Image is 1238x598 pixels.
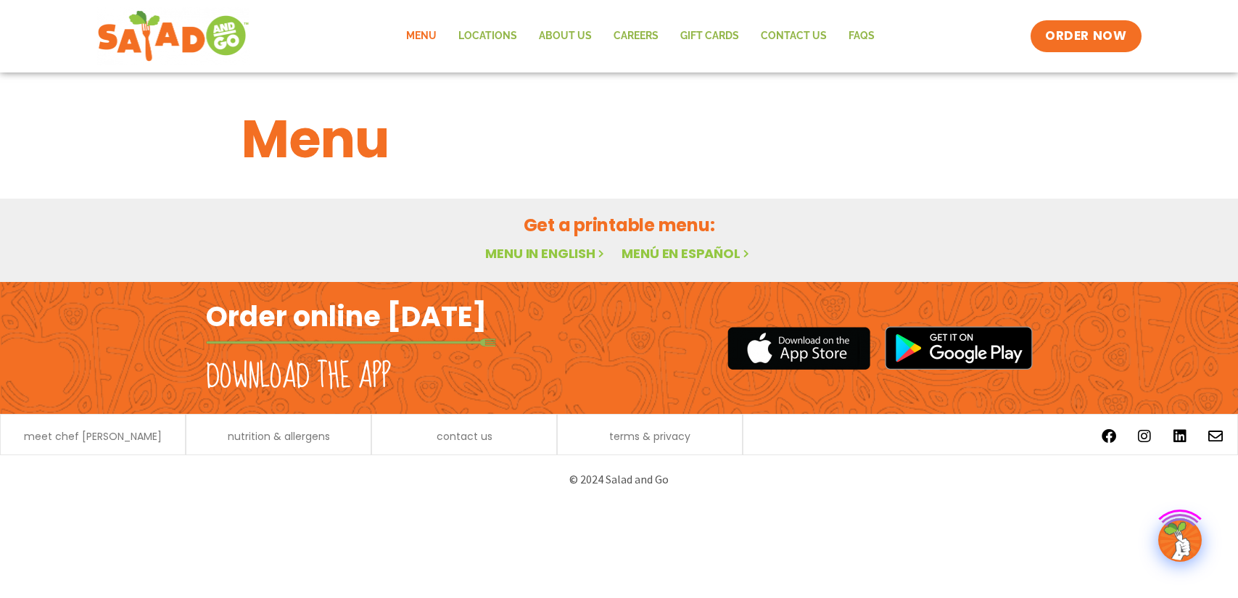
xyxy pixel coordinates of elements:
a: Menu [395,20,447,53]
h2: Download the app [206,357,391,397]
nav: Menu [395,20,886,53]
span: ORDER NOW [1045,28,1126,45]
a: About Us [528,20,603,53]
a: terms & privacy [609,431,690,441]
a: Menu in English [485,244,607,262]
a: GIFT CARDS [669,20,750,53]
a: Contact Us [750,20,838,53]
img: new-SAG-logo-768×292 [97,7,250,65]
a: Menú en español [622,244,752,262]
a: FAQs [838,20,886,53]
img: google_play [885,326,1033,370]
img: appstore [727,325,870,372]
h2: Order online [DATE] [206,299,487,334]
a: nutrition & allergens [228,431,330,441]
p: © 2024 Salad and Go [213,470,1026,489]
a: contact us [437,431,492,441]
a: meet chef [PERSON_NAME] [24,431,162,441]
a: Careers [603,20,669,53]
h2: Get a printable menu: [242,212,997,238]
img: fork [206,339,496,346]
a: ORDER NOW [1031,20,1141,52]
a: Locations [447,20,528,53]
h1: Menu [242,100,997,178]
